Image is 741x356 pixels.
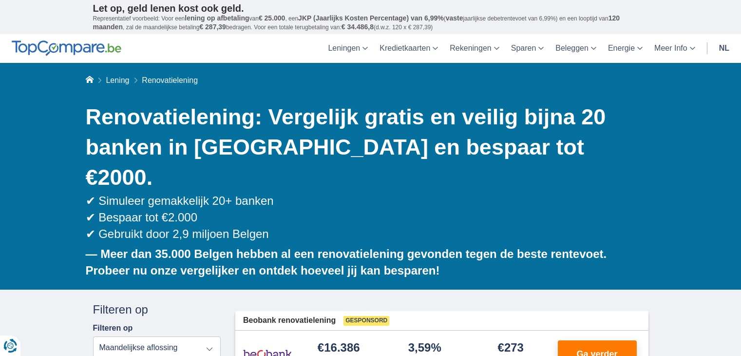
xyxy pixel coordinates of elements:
a: Energie [602,34,648,63]
span: € 287,39 [199,23,226,31]
a: Kredietkaarten [374,34,444,63]
a: Beleggen [550,34,602,63]
a: Sparen [505,34,550,63]
a: Lening [106,76,129,84]
a: Meer Info [648,34,701,63]
div: Filteren op [93,301,221,318]
span: Gesponsord [343,316,389,326]
a: Leningen [322,34,374,63]
span: € 34.486,8 [342,23,374,31]
div: €273 [498,342,524,355]
img: TopCompare [12,40,121,56]
p: Let op, geld lenen kost ook geld. [93,2,648,14]
b: — Meer dan 35.000 Belgen hebben al een renovatielening gevonden tegen de beste rentevoet. Probeer... [86,247,607,277]
span: lening op afbetaling [185,14,249,22]
span: Renovatielening [142,76,198,84]
div: ✔ Simuleer gemakkelijk 20+ banken ✔ Bespaar tot €2.000 ✔ Gebruikt door 2,9 miljoen Belgen [86,193,648,243]
a: nl [713,34,735,63]
div: €16.386 [318,342,360,355]
div: 3,59% [408,342,441,355]
span: € 25.000 [259,14,285,22]
span: JKP (Jaarlijks Kosten Percentage) van 6,99% [298,14,444,22]
span: 120 maanden [93,14,620,31]
h1: Renovatielening: Vergelijk gratis en veilig bijna 20 banken in [GEOGRAPHIC_DATA] en bespaar tot €... [86,102,648,193]
span: Beobank renovatielening [243,315,336,326]
a: Rekeningen [444,34,505,63]
p: Representatief voorbeeld: Voor een van , een ( jaarlijkse debetrentevoet van 6,99%) en een loopti... [93,14,648,32]
a: Home [86,76,94,84]
span: vaste [446,14,463,22]
label: Filteren op [93,324,133,333]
